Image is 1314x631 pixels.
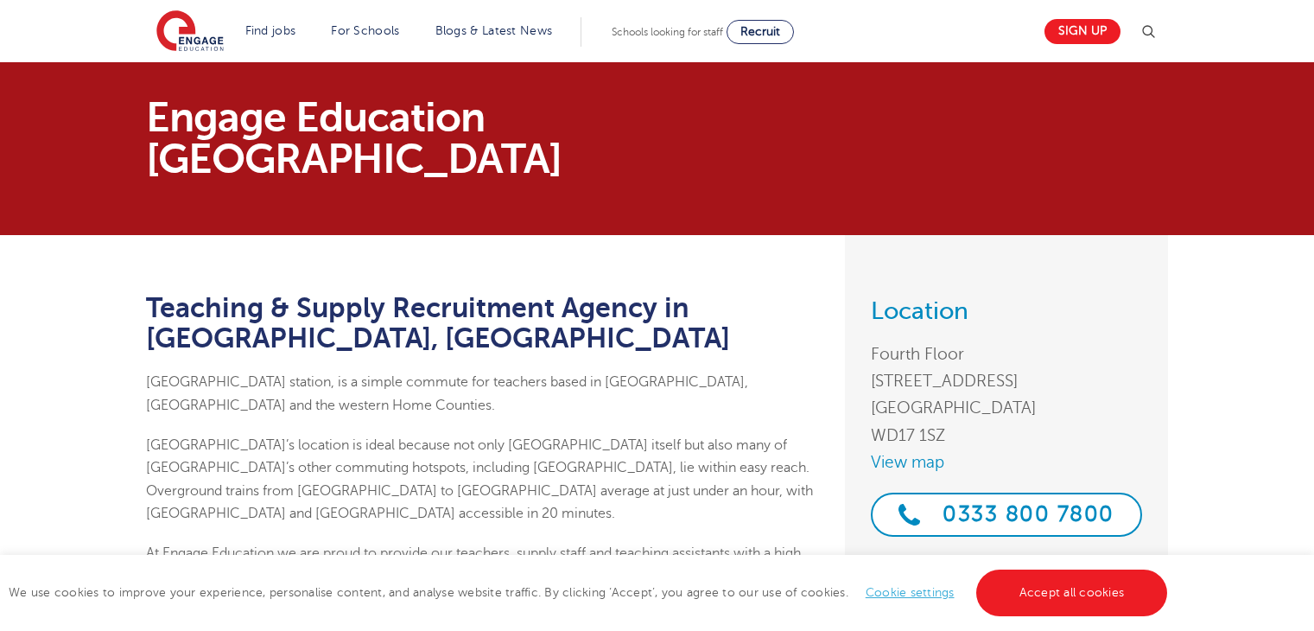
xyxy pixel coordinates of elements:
[740,25,780,38] span: Recruit
[871,341,1142,449] address: Fourth Floor [STREET_ADDRESS] [GEOGRAPHIC_DATA] WD17 1SZ
[146,97,819,180] p: Engage Education [GEOGRAPHIC_DATA]
[866,586,955,599] a: Cookie settings
[435,24,553,37] a: Blogs & Latest News
[146,374,748,412] span: [GEOGRAPHIC_DATA] station, is a simple commute for teachers based in [GEOGRAPHIC_DATA], [GEOGRAPH...
[976,570,1168,616] a: Accept all cookies
[331,24,399,37] a: For Schools
[727,20,794,44] a: Recruit
[146,437,813,521] span: [GEOGRAPHIC_DATA]’s location is ideal because not only [GEOGRAPHIC_DATA] itself but also many of ...
[871,493,1142,537] a: 0333 800 7800
[245,24,296,37] a: Find jobs
[612,26,723,38] span: Schools looking for staff
[9,586,1171,599] span: We use cookies to improve your experience, personalise content, and analyse website traffic. By c...
[871,299,1142,323] h3: Location
[156,10,224,54] img: Engage Education
[146,293,819,354] h1: Teaching & Supply Recruitment Agency in [GEOGRAPHIC_DATA], [GEOGRAPHIC_DATA]
[871,449,1142,475] a: View map
[1044,19,1120,44] a: Sign up
[146,545,801,607] span: At Engage Education we are proud to provide our teachers, supply staff and teaching assistants wi...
